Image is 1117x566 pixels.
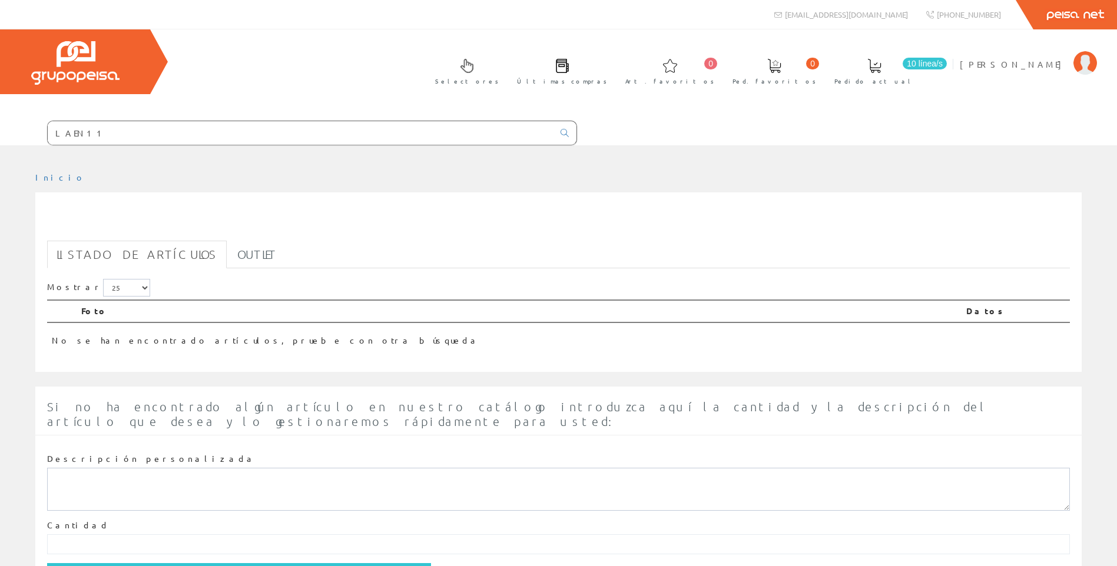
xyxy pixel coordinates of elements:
[47,322,962,351] td: No se han encontrado artículos, pruebe con otra búsqueda
[47,453,256,465] label: Descripción personalizada
[77,300,962,322] th: Foto
[47,211,1070,235] h1: LAEN11
[960,49,1097,60] a: [PERSON_NAME]
[962,300,1070,322] th: Datos
[785,9,908,19] span: [EMAIL_ADDRESS][DOMAIN_NAME]
[31,41,120,85] img: Grupo Peisa
[960,58,1068,70] span: [PERSON_NAME]
[48,121,553,145] input: Buscar ...
[103,279,150,297] select: Mostrar
[47,520,110,531] label: Cantidad
[937,9,1001,19] span: [PHONE_NUMBER]
[228,241,286,268] a: Outlet
[823,49,950,92] a: 10 línea/s Pedido actual
[423,49,505,92] a: Selectores
[47,241,227,268] a: Listado de artículos
[517,75,607,87] span: Últimas compras
[903,58,947,69] span: 10 línea/s
[35,172,85,182] a: Inicio
[806,58,819,69] span: 0
[834,75,914,87] span: Pedido actual
[625,75,714,87] span: Art. favoritos
[732,75,816,87] span: Ped. favoritos
[704,58,717,69] span: 0
[47,399,990,428] span: Si no ha encontrado algún artículo en nuestro catálogo introduzca aquí la cantidad y la descripci...
[47,279,150,297] label: Mostrar
[505,49,613,92] a: Últimas compras
[435,75,499,87] span: Selectores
